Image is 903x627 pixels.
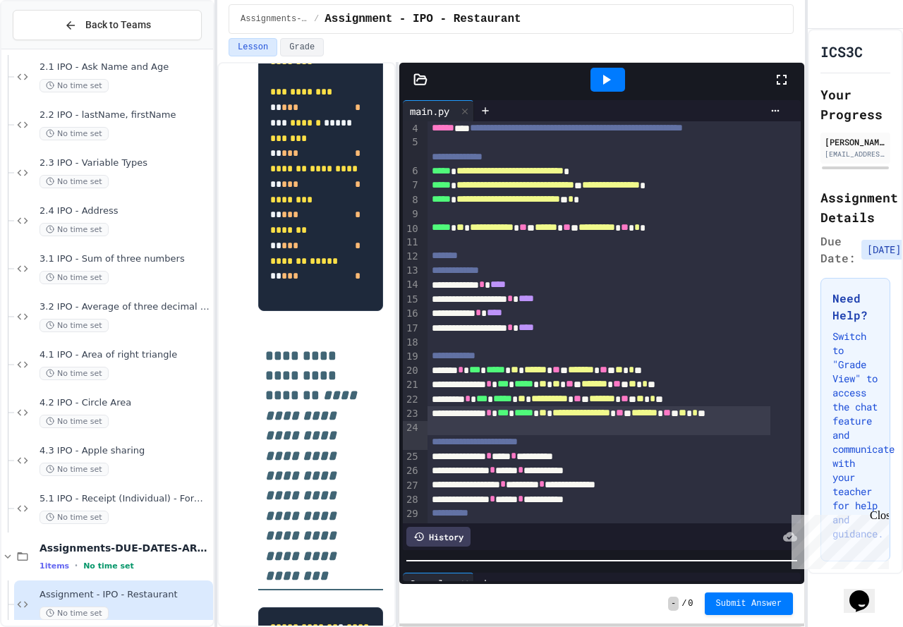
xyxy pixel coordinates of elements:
h2: Assignment Details [820,188,890,227]
span: Back to Teams [85,18,151,32]
span: 4.3 IPO - Apple sharing [40,445,210,457]
div: 13 [403,264,420,278]
span: 2.4 IPO - Address [40,205,210,217]
div: main.py [403,100,474,121]
div: Console [403,573,474,594]
div: 11 [403,236,420,250]
span: 3.2 IPO - Average of three decimal numbers [40,301,210,313]
h1: ICS3C [820,42,863,61]
div: 14 [403,278,420,292]
span: 2.2 IPO - lastName, firstName [40,109,210,121]
span: 1 items [40,561,69,571]
div: 30 [403,522,420,536]
span: 3.1 IPO - Sum of three numbers [40,253,210,265]
span: 0 [688,598,693,609]
div: 18 [403,336,420,350]
div: 27 [403,479,420,493]
div: [PERSON_NAME] [825,135,886,148]
iframe: chat widget [844,571,889,613]
span: Assignment - IPO - Restaurant [40,589,210,601]
span: 4.1 IPO - Area of right triangle [40,349,210,361]
div: 8 [403,193,420,207]
span: No time set [40,319,109,332]
span: No time set [40,511,109,524]
span: / [681,598,686,609]
div: 15 [403,293,420,307]
div: 26 [403,464,420,478]
div: 4 [403,122,420,136]
div: 29 [403,507,420,521]
span: No time set [40,271,109,284]
div: 25 [403,450,420,464]
div: 6 [403,164,420,178]
span: - [668,597,679,611]
p: Switch to "Grade View" to access the chat feature and communicate with your teacher for help and ... [832,329,878,541]
span: Assignment - IPO - Restaurant [325,11,521,28]
div: 5 [403,135,420,164]
span: Assignments-DUE-DATES-ARE-FIRM [241,13,308,25]
div: main.py [403,104,456,118]
button: Submit Answer [705,592,794,615]
div: History [406,527,471,547]
span: No time set [83,561,134,571]
div: 10 [403,222,420,236]
h2: Your Progress [820,85,890,124]
span: No time set [40,223,109,236]
iframe: chat widget [786,509,889,569]
span: 4.2 IPO - Circle Area [40,397,210,409]
div: 12 [403,250,420,264]
div: 19 [403,350,420,364]
div: 20 [403,364,420,378]
div: 24 [403,421,420,450]
button: Back to Teams [13,10,202,40]
span: No time set [40,127,109,140]
span: No time set [40,79,109,92]
span: 2.1 IPO - Ask Name and Age [40,61,210,73]
div: 28 [403,493,420,507]
div: Console [403,576,456,591]
div: 16 [403,307,420,321]
span: 2.3 IPO - Variable Types [40,157,210,169]
div: 22 [403,393,420,407]
span: 5.1 IPO - Receipt (Individual) - Formatted Output [40,493,210,505]
button: Grade [280,38,324,56]
span: Due Date: [820,233,856,267]
button: Lesson [229,38,277,56]
span: Assignments-DUE-DATES-ARE-FIRM [40,542,210,554]
div: [EMAIL_ADDRESS][DOMAIN_NAME] [825,149,886,159]
span: No time set [40,175,109,188]
div: 9 [403,207,420,221]
span: No time set [40,415,109,428]
span: / [314,13,319,25]
span: No time set [40,607,109,620]
div: 21 [403,378,420,392]
span: Submit Answer [716,598,782,609]
div: 7 [403,178,420,193]
div: 17 [403,322,420,336]
h3: Need Help? [832,290,878,324]
span: No time set [40,463,109,476]
div: Chat with us now!Close [6,6,97,90]
span: • [75,560,78,571]
div: 23 [403,407,420,421]
span: No time set [40,367,109,380]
